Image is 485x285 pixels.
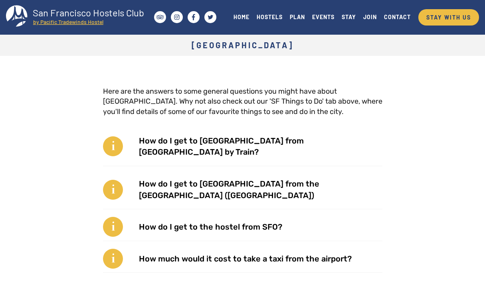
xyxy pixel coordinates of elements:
a: PLAN [286,12,309,22]
p: Here are the answers to some general questions you might have about [GEOGRAPHIC_DATA]. Why not al... [103,76,382,117]
a: HOSTELS [253,12,286,22]
a: How do I get to [GEOGRAPHIC_DATA] from the [GEOGRAPHIC_DATA] ([GEOGRAPHIC_DATA]) [103,170,382,209]
a: STAY [338,12,360,22]
tspan: San Francisco Hostels Club [33,7,144,18]
a: EVENTS [309,12,338,22]
a: How do I get to the hostel from SFO? [103,213,382,241]
a: STAY WITH US [418,9,479,26]
tspan: by Pacific Tradewinds Hostel [33,18,103,25]
a: JOIN [360,12,380,22]
a: How much would it cost to take a taxi from the airport? [103,245,382,273]
a: HOME [230,12,253,22]
a: How do I get to [GEOGRAPHIC_DATA] from [GEOGRAPHIC_DATA] by Train? [103,127,382,166]
a: San Francisco Hostels Club by Pacific Tradewinds Hostel [6,5,152,29]
a: CONTACT [380,12,414,22]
